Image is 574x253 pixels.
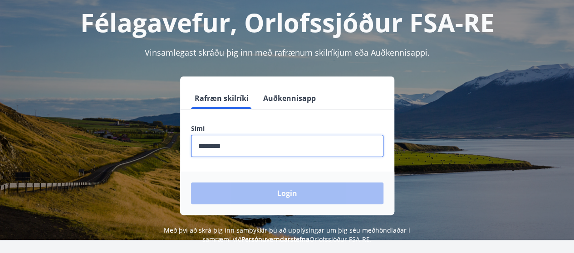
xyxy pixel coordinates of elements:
[164,226,410,243] span: Með því að skrá þig inn samþykkir þú að upplýsingar um þig séu meðhöndlaðar í samræmi við Orlofss...
[241,235,309,243] a: Persónuverndarstefna
[191,124,383,133] label: Sími
[191,87,252,109] button: Rafræn skilríki
[145,47,430,58] span: Vinsamlegast skráðu þig inn með rafrænum skilríkjum eða Auðkennisappi.
[11,5,563,39] h1: Félagavefur, Orlofssjóður FSA-RE
[260,87,319,109] button: Auðkennisapp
